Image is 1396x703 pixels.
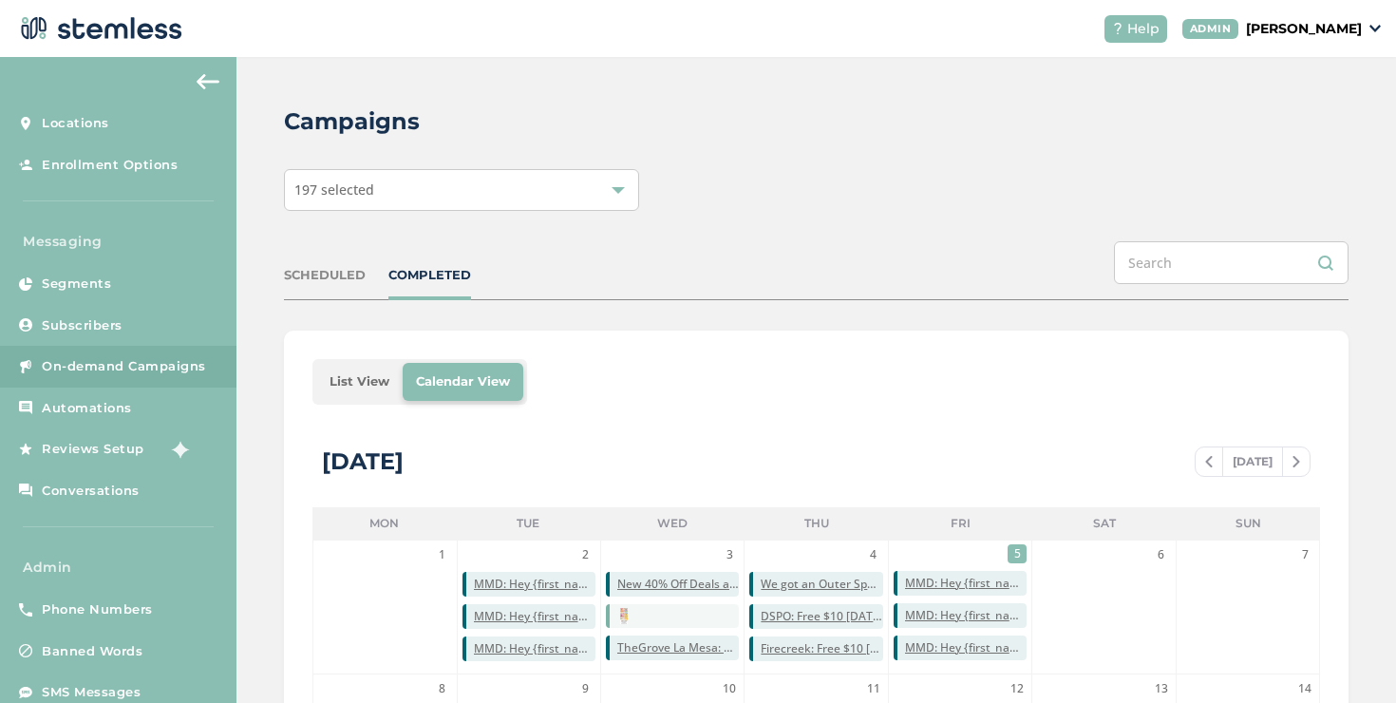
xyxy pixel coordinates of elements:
p: [PERSON_NAME] [1246,19,1362,39]
span: 197 selected [294,180,374,199]
span: Phone Numbers [42,600,153,619]
span: Help [1127,19,1160,39]
h2: Campaigns [284,104,420,139]
iframe: Chat Widget [1301,612,1396,703]
div: ADMIN [1182,19,1239,39]
img: icon-help-white-03924b79.svg [1112,23,1123,34]
img: icon-arrow-back-accent-c549486e.svg [197,74,219,89]
span: Subscribers [42,316,123,335]
input: Search [1114,241,1349,284]
li: Calendar View [403,363,523,401]
span: SMS Messages [42,683,141,702]
span: Segments [42,275,111,294]
span: Conversations [42,482,140,501]
span: Banned Words [42,642,142,661]
span: Locations [42,114,109,133]
span: On-demand Campaigns [42,357,206,376]
span: Reviews Setup [42,440,144,459]
span: Enrollment Options [42,156,178,175]
li: List View [316,363,403,401]
img: icon_down-arrow-small-66adaf34.svg [1369,25,1381,32]
img: logo-dark-0685b13c.svg [15,9,182,47]
div: SCHEDULED [284,266,366,285]
img: glitter-stars-b7820f95.gif [159,430,197,468]
div: COMPLETED [388,266,471,285]
span: Automations [42,399,132,418]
